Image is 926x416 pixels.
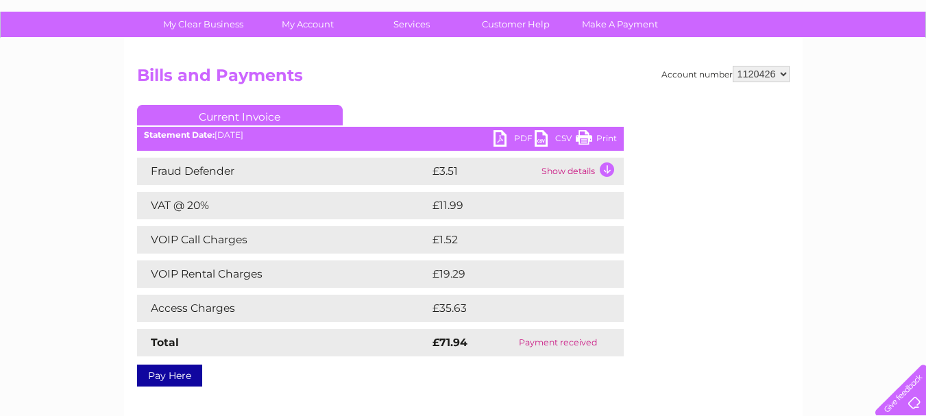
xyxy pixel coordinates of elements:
td: £3.51 [429,158,538,185]
a: PDF [494,130,535,150]
a: Contact [835,58,868,69]
td: VOIP Call Charges [137,226,429,254]
h2: Bills and Payments [137,66,790,92]
td: £1.52 [429,226,589,254]
a: Energy [719,58,749,69]
td: Access Charges [137,295,429,322]
div: Clear Business is a trading name of Verastar Limited (registered in [GEOGRAPHIC_DATA] No. 3667643... [140,8,788,66]
a: Telecoms [757,58,799,69]
a: Blog [807,58,827,69]
a: CSV [535,130,576,150]
a: Customer Help [459,12,572,37]
a: Print [576,130,617,150]
td: VOIP Rental Charges [137,260,429,288]
div: [DATE] [137,130,624,140]
a: My Clear Business [147,12,260,37]
td: Show details [538,158,624,185]
td: £19.29 [429,260,595,288]
a: Log out [881,58,913,69]
a: 0333 014 3131 [668,7,762,24]
a: Pay Here [137,365,202,387]
strong: £71.94 [432,336,467,349]
div: Account number [661,66,790,82]
td: Payment received [493,329,623,356]
img: logo.png [32,36,102,77]
b: Statement Date: [144,130,215,140]
strong: Total [151,336,179,349]
td: VAT @ 20% [137,192,429,219]
a: Water [685,58,711,69]
a: My Account [251,12,364,37]
a: Current Invoice [137,105,343,125]
a: Make A Payment [563,12,677,37]
td: £11.99 [429,192,594,219]
a: Services [355,12,468,37]
td: Fraud Defender [137,158,429,185]
td: £35.63 [429,295,596,322]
